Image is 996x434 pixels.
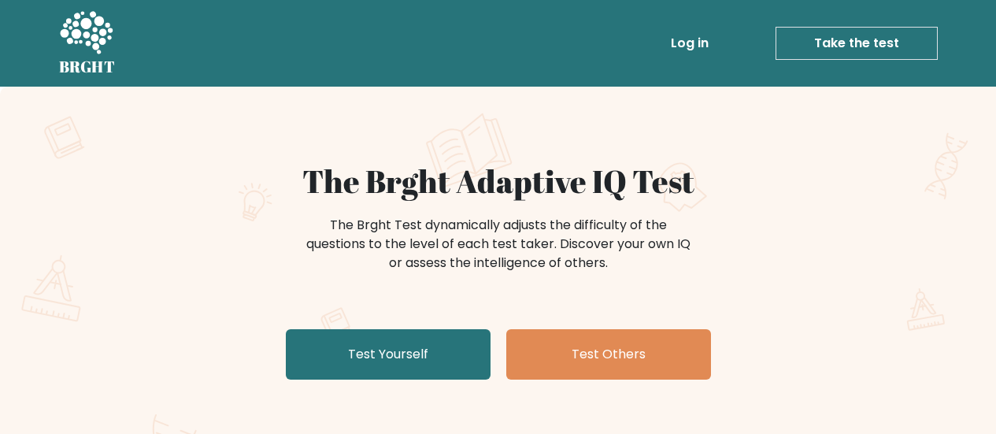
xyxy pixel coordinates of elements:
a: Log in [665,28,715,59]
a: Test Others [506,329,711,380]
a: BRGHT [59,6,116,80]
h1: The Brght Adaptive IQ Test [114,162,883,200]
h5: BRGHT [59,57,116,76]
a: Test Yourself [286,329,491,380]
a: Take the test [776,27,938,60]
div: The Brght Test dynamically adjusts the difficulty of the questions to the level of each test take... [302,216,695,273]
